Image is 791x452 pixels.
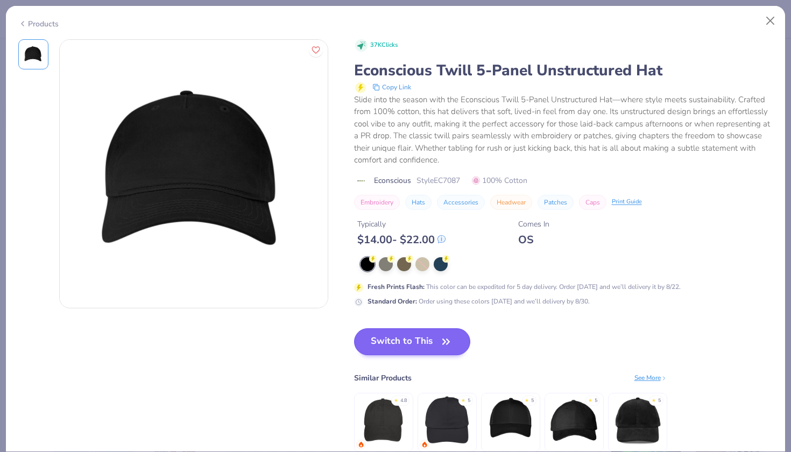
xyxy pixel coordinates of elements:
div: Print Guide [612,197,642,207]
div: Similar Products [354,372,412,384]
img: Adams Optimum Pigment Dyed-Cap [358,394,409,446]
img: Big Accessories 6-Panel Twill Unstructured Cap [421,394,472,446]
img: Big Accessories Corduroy Cap [612,394,663,446]
div: 4.8 [400,397,407,405]
button: Switch to This [354,328,471,355]
div: Slide into the season with the Econscious Twill 5-Panel Unstructured Hat—where style meets sustai... [354,94,773,166]
div: Typically [357,218,446,230]
div: 5 [468,397,470,405]
img: brand logo [354,176,369,185]
div: See More [634,373,667,383]
button: Hats [405,195,432,210]
button: Close [760,11,781,31]
img: trending.gif [421,441,428,448]
button: Caps [579,195,606,210]
div: Order using these colors [DATE] and we’ll delivery by 8/30. [368,296,590,306]
div: $ 14.00 - $ 22.00 [357,233,446,246]
div: Comes In [518,218,549,230]
img: Front [60,40,328,308]
button: Headwear [490,195,532,210]
button: Like [309,43,323,57]
div: ★ [588,397,592,401]
strong: Standard Order : [368,297,417,306]
strong: Fresh Prints Flash : [368,282,425,291]
div: Econscious Twill 5-Panel Unstructured Hat [354,60,773,81]
div: OS [518,233,549,246]
span: 37K Clicks [370,41,398,50]
button: Patches [538,195,574,210]
button: Accessories [437,195,485,210]
span: Style EC7087 [416,175,460,186]
button: copy to clipboard [369,81,414,94]
div: ★ [525,397,529,401]
img: trending.gif [358,441,364,448]
div: This color can be expedited for 5 day delivery. Order [DATE] and we’ll delivery it by 8/22. [368,282,681,292]
div: 5 [595,397,597,405]
div: ★ [461,397,465,401]
button: Embroidery [354,195,400,210]
div: Products [18,18,59,30]
span: 100% Cotton [472,175,527,186]
img: Big Accessories 5-Panel Brushed Twill Unstructured Cap [548,394,599,446]
img: Big Accessories 6-Panel Structured Trucker Cap [485,394,536,446]
img: Front [20,41,46,67]
div: 5 [658,397,661,405]
span: Econscious [374,175,411,186]
div: ★ [394,397,398,401]
div: ★ [652,397,656,401]
div: 5 [531,397,534,405]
